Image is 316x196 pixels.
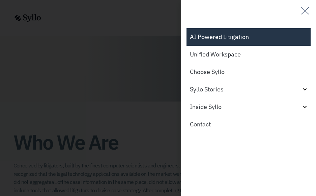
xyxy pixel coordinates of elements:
[186,46,311,63] a: Unified Workspace
[186,81,311,98] a: Syllo Stories
[186,98,311,116] a: Inside Syllo
[186,28,311,46] a: AI Powered Litigation
[186,63,311,81] a: Choose Syllo
[186,116,311,133] a: Contact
